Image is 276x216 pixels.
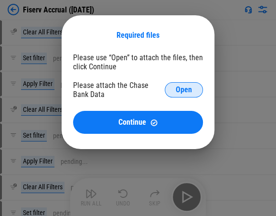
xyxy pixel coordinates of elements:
[150,119,158,127] img: Continue
[73,81,165,99] div: Please attach the Chase Bank Data
[118,119,146,126] span: Continue
[73,53,203,71] div: Please use “Open” to attach the files, then click Continue
[176,86,192,94] span: Open
[73,111,203,134] button: ContinueContinue
[73,31,203,40] div: Required files
[165,82,203,97] button: Open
